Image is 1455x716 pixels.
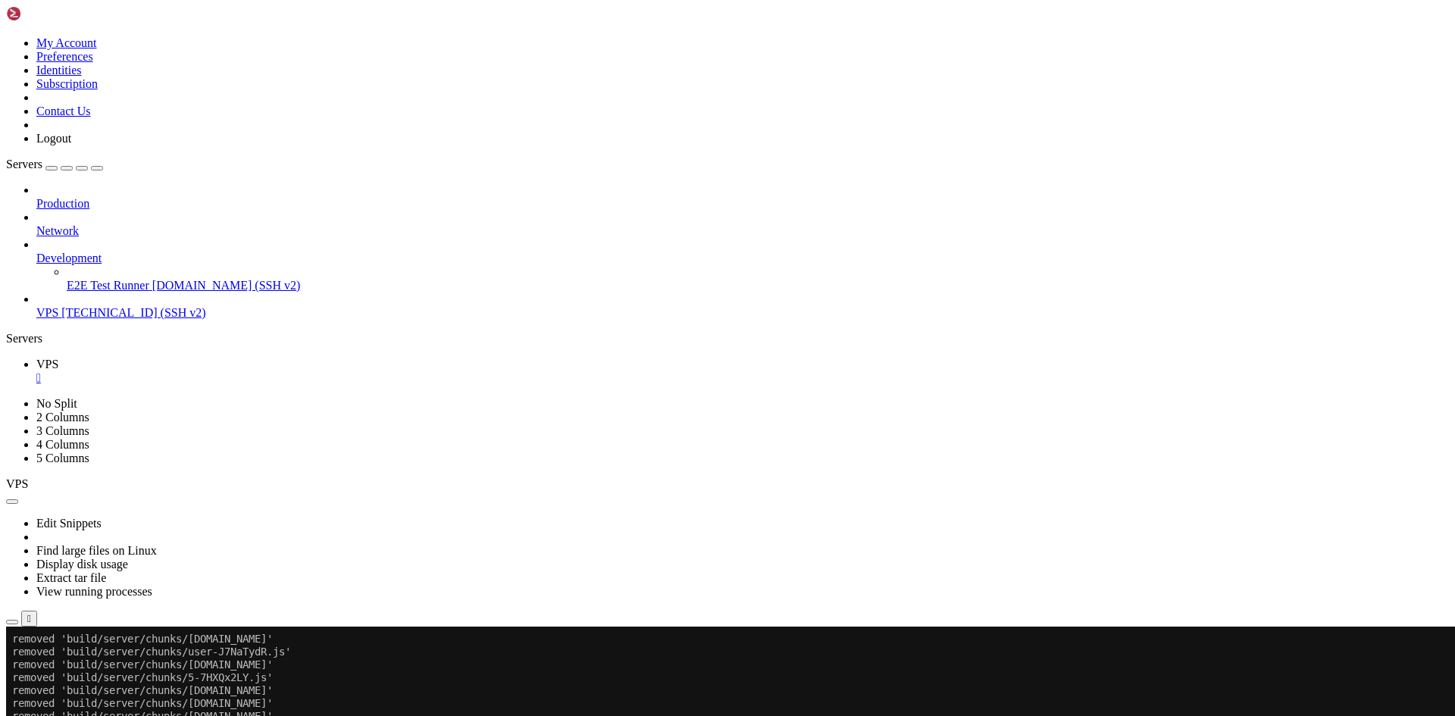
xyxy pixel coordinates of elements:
[6,431,1258,444] x-row: removed 'build/server/chunks/_page.svelte-C_0JBcxt.js'
[6,277,1258,289] x-row: removed 'build/server/chunks/7-ZMpXb1GG.js'
[6,225,1258,238] x-row: removed 'build/server/chunks/_[DOMAIN_NAME]'
[6,161,1258,174] x-row: removed 'build/server/chunks/_layout.svelte-B3NKEfdS.js'
[6,135,1258,148] x-row: removed 'build/server/chunks/4-CVeSA0Ga.js'
[36,77,98,90] a: Subscription
[6,174,1258,186] x-row: removed 'build/server/chunks/index-COzymT1G.js'
[36,252,102,264] span: Development
[36,358,58,371] span: VPS
[36,197,89,210] span: Production
[6,332,1449,345] div: Servers
[6,6,1258,19] x-row: removed 'build/server/chunks/[DOMAIN_NAME]'
[6,264,1258,277] x-row: removed 'build/server/chunks/x-B3dOoxXO.js'
[36,517,102,530] a: Edit Snippets
[67,265,1449,292] li: E2E Test Runner [DOMAIN_NAME] (SSH v2)
[6,341,1258,354] x-row: removed 'build/server/chunks/_layout.svelte-CiaCVjql.js'
[36,424,89,437] a: 3 Columns
[6,573,1258,586] x-row: root@racknerd-48e84a3:/var/www/html/neofin# docker stop crazy_cartwright
[36,64,82,77] a: Identities
[36,558,128,571] a: Display disk usage
[6,186,1258,199] x-row: removed 'build/server/chunks/_page.svelte-CTFN3C9J.js'
[6,109,1258,122] x-row: removed 'build/server/chunks/[DOMAIN_NAME]'
[6,302,1258,315] x-row: removed 'build/server/chunks/shield-check-B738RH73.js'
[36,397,77,410] a: No Split
[6,328,1258,341] x-row: removed 'build/server/chunks/exports-Cv9LZeD1.js'
[6,470,1258,483] x-row: removed 'build/server/chunks/[DOMAIN_NAME]'
[36,358,1449,385] a: VPS
[6,19,1258,32] x-row: removed 'build/server/chunks/user-J7NaTydR.js'
[36,132,71,145] a: Logout
[6,212,1258,225] x-row: removed 'build/server/chunks/[DOMAIN_NAME]'
[287,599,293,611] div: (44, 46)
[36,224,1449,238] a: Network
[6,521,1258,534] x-row: removed directory 'build'
[6,58,1258,70] x-row: removed 'build/server/chunks/[DOMAIN_NAME]'
[6,508,1258,521] x-row: removed directory 'build/server'
[36,544,157,557] a: Find large files on Linux
[6,586,1258,599] x-row: crazy_cartwright
[6,45,1258,58] x-row: removed 'build/server/chunks/5-7HXQx2LY.js'
[36,252,1449,265] a: Development
[36,585,152,598] a: View running processes
[61,306,205,319] span: [TECHNICAL_ID] (SSH v2)
[27,613,31,624] div: 
[6,392,1258,405] x-row: removed 'build/server/chunks/[DOMAIN_NAME]'
[6,122,1258,135] x-row: removed 'build/server/chunks/3-DKJEatFa.js'
[6,380,1258,392] x-row: removed 'build/server/chunks/upload-BtI-ZthZ.js'
[36,571,106,584] a: Extract tar file
[6,534,1258,547] x-row: root@racknerd-48e84a3:/var/www/html/neofin# docker ps
[36,438,89,451] a: 4 Columns
[152,279,301,292] span: [DOMAIN_NAME] (SSH v2)
[6,251,1258,264] x-row: removed 'build/server/chunks/[DOMAIN_NAME]'
[36,371,1449,385] a: 
[6,418,1258,431] x-row: removed 'build/server/chunks/_page.svelte-TtAfCjn2.js'
[6,96,1258,109] x-row: removed 'build/server/chunks/client-C4dY1Ai3.js'
[6,477,28,490] span: VPS
[21,611,37,627] button: 
[67,279,1449,292] a: E2E Test Runner [DOMAIN_NAME] (SSH v2)
[6,457,1258,470] x-row: removed 'build/server/chunks/9-Ch93HKaB.js'
[36,292,1449,320] li: VPS [TECHNICAL_ID] (SSH v2)
[36,36,97,49] a: My Account
[6,83,1258,96] x-row: removed 'build/server/chunks/[DOMAIN_NAME]'
[6,367,1258,380] x-row: removed 'build/server/chunks/6-vUvtcRDX.js'
[36,211,1449,238] li: Network
[36,411,89,424] a: 2 Columns
[6,496,1258,508] x-row: removed 'build/server/index.js'
[36,197,1449,211] a: Production
[36,238,1449,292] li: Development
[6,70,1258,83] x-row: removed 'build/server/chunks/[DOMAIN_NAME]'
[6,6,93,21] img: Shellngn
[36,306,1449,320] a: VPS [TECHNICAL_ID] (SSH v2)
[36,50,93,63] a: Preferences
[6,444,1258,457] x-row: removed 'build/server/chunks/_page.svelte-BS2SCZWy.js'
[6,599,1258,611] x-row: root@racknerd-48e84a3:/var/www/html/neofin#
[6,354,1258,367] x-row: removed 'build/server/chunks/index2-C9S1_[DOMAIN_NAME]'
[6,560,891,572] span: 21dfc57412aa neofin:1.0.0 "docker-entrypoint.s…" [DATE] Up 7 days [TECHNICAL_ID]->3000/tcp, :[TEC...
[6,405,1258,418] x-row: removed 'build/server/chunks/_[DOMAIN_NAME]'
[36,224,79,237] span: Network
[6,148,1258,161] x-row: removed 'build/server/chunks/Modal-DwaVByfu.js'
[6,238,1258,251] x-row: removed 'build/server/chunks/[DOMAIN_NAME]'
[36,306,58,319] span: VPS
[6,32,1258,45] x-row: removed 'build/server/chunks/[DOMAIN_NAME]'
[6,483,1258,496] x-row: removed directory 'build/server/chunks'
[36,105,91,117] a: Contact Us
[36,452,89,464] a: 5 Columns
[6,158,103,170] a: Servers
[6,315,1258,328] x-row: removed 'build/server/chunks/session.store-Bo362Zld.js'
[6,158,42,170] span: Servers
[6,289,1258,302] x-row: removed 'build/server/chunks/_error.svelte-qAoqNTvv.js'
[6,547,1258,560] x-row: CONTAINER ID IMAGE COMMAND CREATED STATUS PORTS NAMES
[6,199,1258,212] x-row: removed 'build/server/chunks/1-BFcvhZSD.js'
[67,279,149,292] span: E2E Test Runner
[36,183,1449,211] li: Production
